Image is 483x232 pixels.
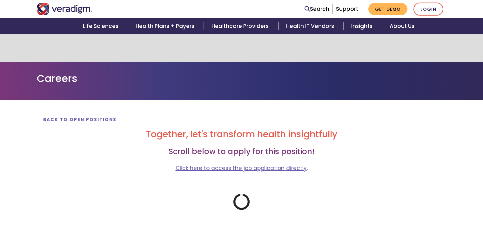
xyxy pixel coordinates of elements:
[37,72,446,85] h1: Careers
[37,147,446,156] h3: Scroll below to apply for this position!
[382,18,422,34] a: About Us
[37,164,446,173] p: .
[336,5,358,13] a: Support
[37,3,92,15] img: Veradigm logo
[368,3,407,15] a: Get Demo
[278,18,344,34] a: Health IT Vendors
[75,18,128,34] a: Life Sciences
[204,18,278,34] a: Healthcare Providers
[128,18,204,34] a: Health Plans + Payers
[305,5,329,13] a: Search
[37,117,117,123] a: ← Back to Open Positions
[176,164,307,172] a: Click here to access the job application directly
[37,129,446,140] h2: Together, let's transform health insightfully
[344,18,382,34] a: Insights
[413,3,443,16] a: Login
